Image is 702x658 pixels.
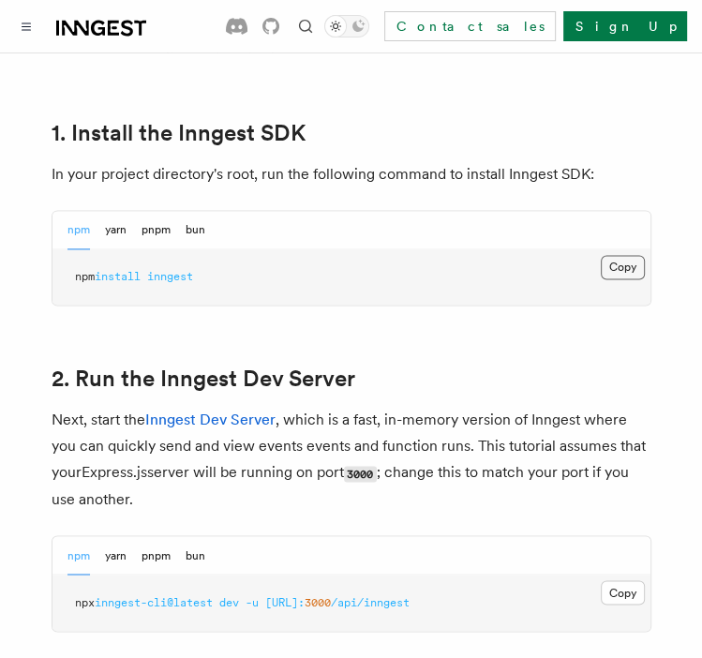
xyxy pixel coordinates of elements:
button: bun [186,536,205,575]
button: yarn [105,211,127,249]
button: Copy [601,255,645,279]
span: /api/inngest [331,595,410,608]
a: Sign Up [563,11,687,41]
code: 3000 [344,466,377,482]
p: In your project directory's root, run the following command to install Inngest SDK: [52,161,651,187]
span: -u [246,595,259,608]
button: npm [67,536,90,575]
a: Inngest Dev Server [145,411,276,428]
span: inngest [147,270,193,283]
p: Next, start the , which is a fast, in-memory version of Inngest where you can quickly send and vi... [52,407,651,513]
button: Find something... [294,15,317,37]
span: npm [75,270,95,283]
span: npx [75,595,95,608]
a: 2. Run the Inngest Dev Server [52,366,355,392]
button: npm [67,211,90,249]
span: [URL]: [265,595,305,608]
button: Toggle navigation [15,15,37,37]
span: dev [219,595,239,608]
button: yarn [105,536,127,575]
button: Toggle dark mode [324,15,369,37]
span: inngest-cli@latest [95,595,213,608]
button: Copy [601,580,645,605]
button: bun [186,211,205,249]
span: 3000 [305,595,331,608]
a: 1. Install the Inngest SDK [52,120,306,146]
span: install [95,270,141,283]
a: Contact sales [384,11,556,41]
button: pnpm [142,211,171,249]
button: pnpm [142,536,171,575]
